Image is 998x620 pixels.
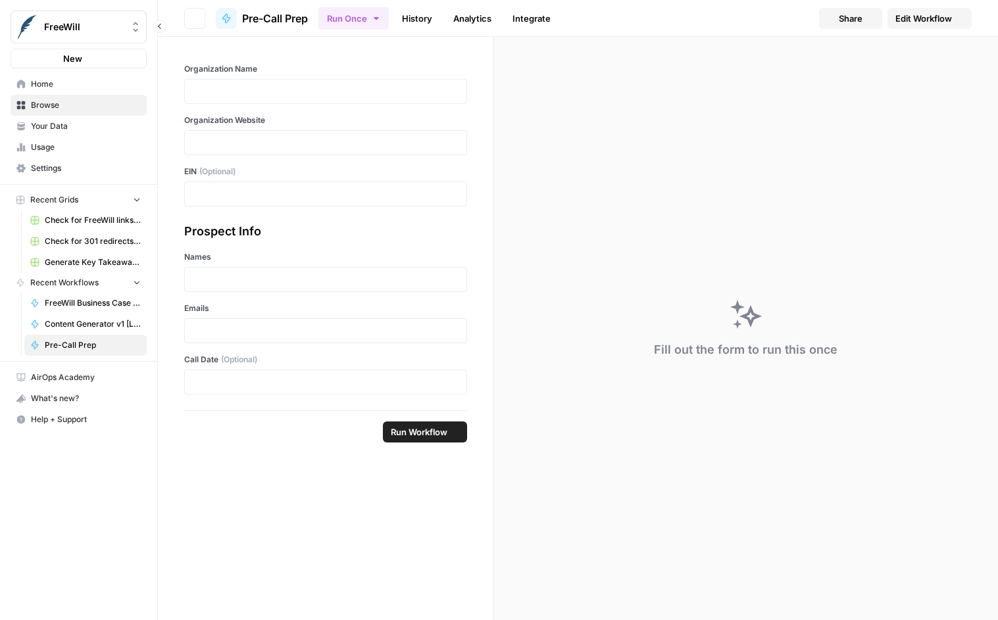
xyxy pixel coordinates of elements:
a: Content Generator v1 [LIVE] [24,314,147,335]
a: Your Data [11,116,147,137]
button: New [11,49,147,68]
a: Browse [11,95,147,116]
button: Run Workflow [383,421,467,442]
span: FreeWill Business Case Generator v2 [45,297,141,309]
button: Recent Grids [11,190,147,210]
button: Help + Support [11,409,147,430]
a: Home [11,74,147,95]
a: FreeWill Business Case Generator v2 [24,293,147,314]
span: AirOps Academy [31,371,141,383]
span: (Optional) [199,166,236,178]
a: Usage [11,137,147,158]
a: Check for 301 redirects on page Grid [24,231,147,252]
button: Share [819,8,882,29]
span: Share [839,12,862,25]
a: Settings [11,158,147,179]
span: Edit Workflow [895,12,952,25]
a: Integrate [505,8,559,29]
a: Analytics [445,8,499,29]
a: AirOps Academy [11,367,147,388]
label: Organization Website [184,114,467,126]
div: Prospect Info [184,222,467,241]
a: Check for FreeWill links on partner's external website [24,210,147,231]
span: FreeWill [44,20,124,34]
a: Pre-Call Prep [24,335,147,356]
a: History [394,8,440,29]
span: Check for 301 redirects on page Grid [45,235,141,247]
img: FreeWill Logo [15,15,39,39]
span: Browse [31,99,141,111]
span: Usage [31,141,141,153]
span: Check for FreeWill links on partner's external website [45,214,141,226]
label: Names [184,251,467,263]
button: Recent Workflows [11,273,147,293]
div: Fill out the form to run this once [654,341,837,359]
span: Help + Support [31,414,141,425]
label: Organization Name [184,63,467,75]
span: (Optional) [221,354,257,366]
label: EIN [184,166,467,178]
div: What's new? [11,389,146,408]
span: Recent Workflows [30,277,99,289]
a: Pre-Call Prep [216,8,308,29]
span: Home [31,78,141,90]
a: Generate Key Takeaways from Webinar Transcripts [24,252,147,273]
span: Pre-Call Prep [242,11,308,26]
a: Edit Workflow [887,8,972,29]
span: Pre-Call Prep [45,339,141,351]
span: Run Workflow [391,425,447,439]
button: Run Once [318,7,389,30]
button: Workspace: FreeWill [11,11,147,43]
label: Emails [184,302,467,314]
span: Your Data [31,120,141,132]
span: New [63,52,82,65]
span: Recent Grids [30,194,78,206]
span: Content Generator v1 [LIVE] [45,318,141,330]
button: What's new? [11,388,147,409]
span: Generate Key Takeaways from Webinar Transcripts [45,256,141,268]
span: Settings [31,162,141,174]
label: Call Date [184,354,467,366]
